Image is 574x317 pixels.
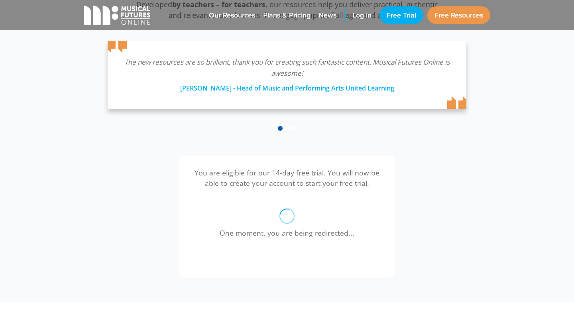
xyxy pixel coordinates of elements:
p: You are eligible for our 14-day free trial. You will now be able to create your account to start ... [191,167,383,189]
a: Free Resources [427,6,490,24]
span: Our Resources [209,10,255,21]
span: Plans & Pricing [263,10,311,21]
p: The new resources are so brilliant, thank you for creating such fantastic content. Musical Future... [124,57,450,79]
p: One moment, you are being redirected... [207,228,367,238]
a: Free Trial [379,6,423,24]
div: [PERSON_NAME] - Head of Music and Performing Arts United Learning [124,79,450,93]
span: Log in [352,10,372,21]
span: News [318,10,336,21]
